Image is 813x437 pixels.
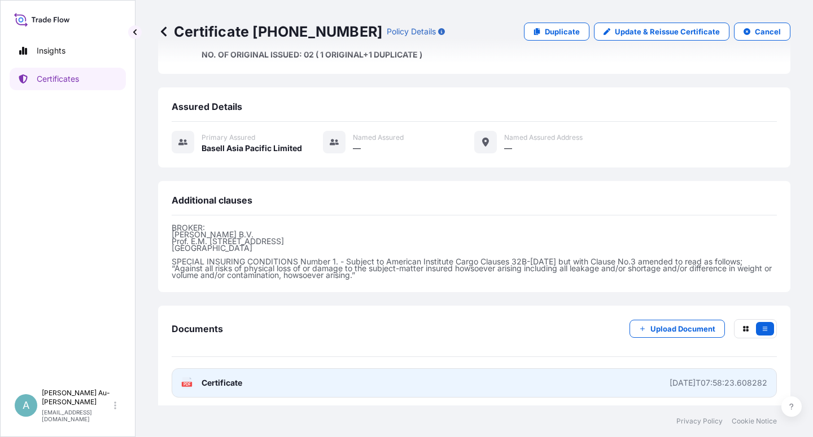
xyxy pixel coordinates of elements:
p: Duplicate [545,26,580,37]
p: Certificate [PHONE_NUMBER] [158,23,382,41]
span: Documents [172,323,223,334]
p: [EMAIL_ADDRESS][DOMAIN_NAME] [42,409,112,422]
span: Assured Details [172,101,242,112]
p: Cancel [755,26,781,37]
span: Basell Asia Pacific Limited [202,143,302,154]
span: — [504,143,512,154]
p: [PERSON_NAME] Au-[PERSON_NAME] [42,389,112,407]
p: Certificates [37,73,79,85]
span: — [353,143,361,154]
text: PDF [183,382,191,386]
p: BROKER: [PERSON_NAME] B.V. Prof. E.M. [STREET_ADDRESS] [GEOGRAPHIC_DATA] SPECIAL INSURING CONDITI... [172,224,777,279]
div: [DATE]T07:58:23.608282 [670,377,767,389]
button: Upload Document [630,320,725,338]
p: Insights [37,45,65,56]
a: Duplicate [524,23,589,41]
p: Policy Details [387,26,436,37]
a: Privacy Policy [676,417,723,426]
p: Upload Document [650,323,715,334]
a: Insights [10,39,126,62]
span: Certificate [202,377,242,389]
a: Cookie Notice [732,417,777,426]
span: Named Assured [353,133,404,142]
span: Additional clauses [172,195,252,206]
a: Update & Reissue Certificate [594,23,729,41]
p: Update & Reissue Certificate [615,26,720,37]
span: Named Assured Address [504,133,583,142]
a: Certificates [10,68,126,90]
a: PDFCertificate[DATE]T07:58:23.608282 [172,368,777,398]
span: Primary assured [202,133,255,142]
button: Cancel [734,23,790,41]
span: A [23,400,29,411]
